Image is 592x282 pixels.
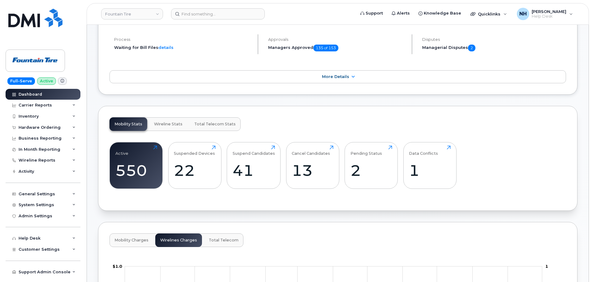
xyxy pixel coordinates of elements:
[409,145,438,156] div: Data Conflicts
[115,145,128,156] div: Active
[194,122,236,127] span: Total Telecom Stats
[115,145,157,185] a: Active550
[292,145,330,156] div: Cancel Candidates
[115,161,157,180] div: 550
[366,10,383,16] span: Support
[532,14,566,19] span: Help Desk
[409,145,451,185] a: Data Conflicts1
[292,145,333,185] a: Cancel Candidates13
[174,161,216,180] div: 22
[171,8,265,20] input: Find something...
[466,8,511,20] div: Quicklinks
[513,8,577,20] div: Nicholas Hayden
[387,7,414,20] a: Alerts
[313,45,338,51] span: 135 of 153
[114,45,252,50] li: Waiting for Bill Files
[397,10,410,16] span: Alerts
[422,37,566,42] h4: Disputes
[532,9,566,14] span: [PERSON_NAME]
[154,122,182,127] span: Wireline Stats
[174,145,216,185] a: Suspended Devices22
[350,161,392,180] div: 2
[174,145,215,156] div: Suspended Devices
[233,161,275,180] div: 41
[350,145,382,156] div: Pending Status
[268,37,406,42] h4: Approvals
[409,161,451,180] div: 1
[350,145,392,185] a: Pending Status2
[468,45,475,51] span: 2
[322,74,349,79] span: More Details
[424,10,461,16] span: Knowledge Base
[356,7,387,20] a: Support
[114,37,252,42] h4: Process
[233,145,275,156] div: Suspend Candidates
[268,45,406,51] h5: Managers Approved
[414,7,465,20] a: Knowledge Base
[233,145,275,185] a: Suspend Candidates41
[422,45,566,51] h5: Managerial Disputes
[209,238,238,243] span: Total Telecom
[478,11,500,16] span: Quicklinks
[565,255,587,277] iframe: Messenger Launcher
[292,161,333,180] div: 13
[101,8,163,20] a: Fountain Tire
[158,45,174,50] a: details
[113,264,122,269] tspan: $1.0
[114,238,148,243] span: Mobility Charges
[545,264,548,269] tspan: 1
[519,10,527,18] span: NH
